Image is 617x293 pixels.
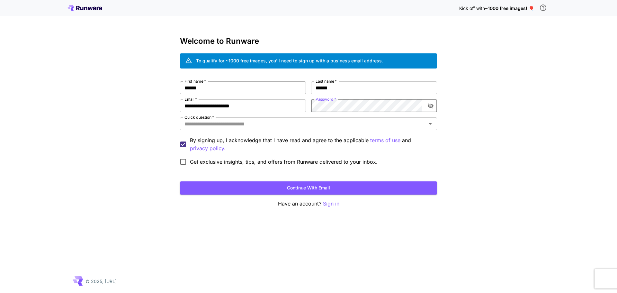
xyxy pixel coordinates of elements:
[426,119,435,128] button: Open
[537,1,550,14] button: In order to qualify for free credit, you need to sign up with a business email address and click ...
[180,37,437,46] h3: Welcome to Runware
[180,200,437,208] p: Have an account?
[370,136,400,144] button: By signing up, I acknowledge that I have read and agree to the applicable and privacy policy.
[184,78,206,84] label: First name
[190,136,432,152] p: By signing up, I acknowledge that I have read and agree to the applicable and
[184,96,197,102] label: Email
[425,100,436,112] button: toggle password visibility
[316,78,337,84] label: Last name
[180,181,437,195] button: Continue with email
[323,200,339,208] button: Sign in
[370,136,400,144] p: terms of use
[196,57,383,64] div: To qualify for ~1000 free images, you’ll need to sign up with a business email address.
[190,144,226,152] p: privacy policy.
[459,5,485,11] span: Kick off with
[485,5,534,11] span: ~1000 free images! 🎈
[184,114,214,120] label: Quick question
[85,278,117,285] p: © 2025, [URL]
[190,158,378,166] span: Get exclusive insights, tips, and offers from Runware delivered to your inbox.
[190,144,226,152] button: By signing up, I acknowledge that I have read and agree to the applicable terms of use and
[316,96,336,102] label: Password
